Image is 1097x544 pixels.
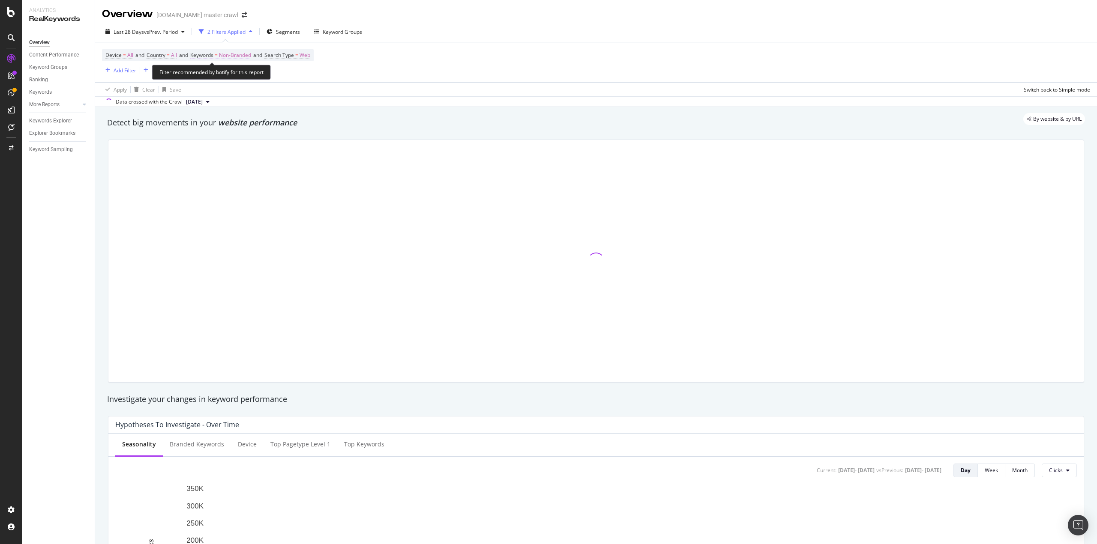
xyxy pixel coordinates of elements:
[29,7,88,14] div: Analytics
[1005,464,1035,477] button: Month
[29,38,50,47] div: Overview
[131,83,155,96] button: Clear
[253,51,262,59] span: and
[102,7,153,21] div: Overview
[152,65,271,80] div: Filter recommended by botify for this report
[186,502,204,510] text: 300K
[323,28,362,36] div: Keyword Groups
[195,25,256,39] button: 2 Filters Applied
[838,467,875,474] div: [DATE] - [DATE]
[142,86,155,93] div: Clear
[961,467,971,474] div: Day
[29,38,89,47] a: Overview
[122,440,156,449] div: Seasonality
[29,51,79,59] div: Content Performance
[186,519,204,527] text: 250K
[264,51,294,59] span: Search Type
[105,51,122,59] span: Device
[29,116,89,125] a: Keywords Explorer
[215,51,218,59] span: =
[29,88,52,97] div: Keywords
[144,28,178,36] span: vs Prev. Period
[1068,515,1088,535] div: Open Intercom Messenger
[186,485,204,493] text: 350K
[102,25,188,39] button: Last 28 DaysvsPrev. Period
[29,100,80,109] a: More Reports
[985,467,998,474] div: Week
[29,145,73,154] div: Keyword Sampling
[29,116,72,125] div: Keywords Explorer
[953,464,978,477] button: Day
[1023,113,1085,125] div: legacy label
[29,100,60,109] div: More Reports
[29,145,89,154] a: Keyword Sampling
[29,75,89,84] a: Ranking
[29,14,88,24] div: RealKeywords
[156,11,238,19] div: [DOMAIN_NAME] master crawl
[115,420,239,429] div: Hypotheses to Investigate - Over Time
[242,12,247,18] div: arrow-right-arrow-left
[270,440,330,449] div: Top pagetype Level 1
[876,467,903,474] div: vs Previous :
[29,63,67,72] div: Keyword Groups
[170,440,224,449] div: Branded Keywords
[186,98,203,106] span: 2025 Aug. 11th
[1033,116,1082,122] span: By website & by URL
[1012,467,1028,474] div: Month
[263,25,303,39] button: Segments
[1024,86,1090,93] div: Switch back to Simple mode
[167,51,170,59] span: =
[817,467,836,474] div: Current:
[1020,83,1090,96] button: Switch back to Simple mode
[171,49,177,61] span: All
[978,464,1005,477] button: Week
[183,97,213,107] button: [DATE]
[159,83,181,96] button: Save
[179,51,188,59] span: and
[147,51,165,59] span: Country
[116,98,183,106] div: Data crossed with the Crawl
[311,25,366,39] button: Keyword Groups
[114,67,136,74] div: Add Filter
[1049,467,1063,474] span: Clicks
[29,51,89,59] a: Content Performance
[170,86,181,93] div: Save
[123,51,126,59] span: =
[1042,464,1077,477] button: Clicks
[102,83,127,96] button: Apply
[29,129,89,138] a: Explorer Bookmarks
[29,75,48,84] div: Ranking
[140,65,191,75] button: Add Filter Group
[344,440,384,449] div: Top Keywords
[238,440,257,449] div: Device
[107,394,1085,405] div: Investigate your changes in keyword performance
[300,49,310,61] span: Web
[102,65,136,75] button: Add Filter
[905,467,941,474] div: [DATE] - [DATE]
[207,28,246,36] div: 2 Filters Applied
[219,49,251,61] span: Non-Branded
[276,28,300,36] span: Segments
[29,129,75,138] div: Explorer Bookmarks
[295,51,298,59] span: =
[29,63,89,72] a: Keyword Groups
[190,51,213,59] span: Keywords
[127,49,133,61] span: All
[135,51,144,59] span: and
[114,86,127,93] div: Apply
[114,28,144,36] span: Last 28 Days
[29,88,89,97] a: Keywords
